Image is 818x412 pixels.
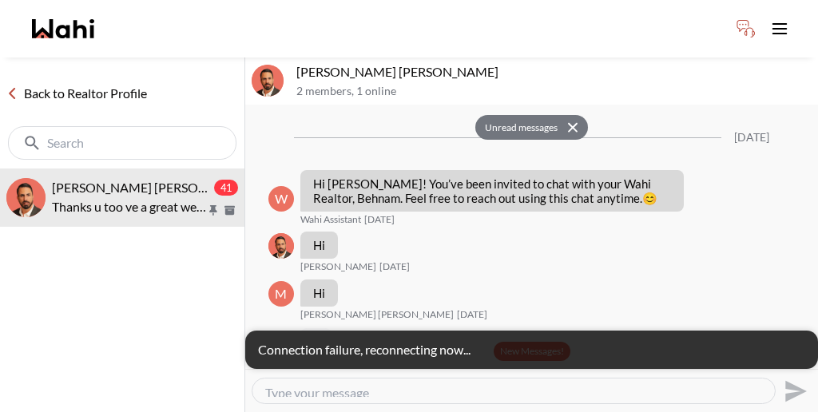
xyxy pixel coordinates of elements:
div: M [268,281,294,307]
input: Search [47,135,201,151]
div: Reaction list [300,327,442,352]
p: [PERSON_NAME] [PERSON_NAME] [296,64,812,80]
span: [PERSON_NAME] [300,260,376,273]
p: 2 members , 1 online [296,85,812,98]
time: 2025-08-02T19:54:15.304Z [379,260,410,273]
time: 2025-08-02T19:55:06.296Z [457,308,487,321]
div: Muhammad Ali Zaheer, Behnam [6,178,46,217]
a: Wahi homepage [32,19,94,38]
div: 41 [214,180,238,196]
p: Hi [313,286,325,300]
div: Behnam Fazili [268,233,294,259]
button: Pin [206,204,220,217]
p: Hi [PERSON_NAME]! You’ve been invited to chat with your Wahi Realtor, Behnam. Feel free to reach ... [313,176,671,205]
button: Archive [221,204,238,217]
img: M [252,65,284,97]
span: Wahi Assistant [300,213,361,226]
p: Hi [313,238,325,252]
div: [DATE] [734,131,769,145]
div: W [268,186,294,212]
span: [PERSON_NAME] [PERSON_NAME] [300,308,454,321]
img: M [6,178,46,217]
time: 2025-08-02T19:53:26.354Z [364,213,395,226]
div: Muhammad Ali Zaheer, Behnam [252,65,284,97]
img: B [268,233,294,259]
div: Connection failure, reconnecting now... [245,331,818,369]
button: Toggle open navigation menu [764,13,796,45]
span: [PERSON_NAME] [PERSON_NAME] [52,180,254,195]
button: Send [776,373,812,409]
span: 😊 [642,191,657,205]
button: Unread messages [475,115,562,141]
p: Thanks u too ve a great weekend [52,197,206,216]
textarea: Type your message [265,385,762,397]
